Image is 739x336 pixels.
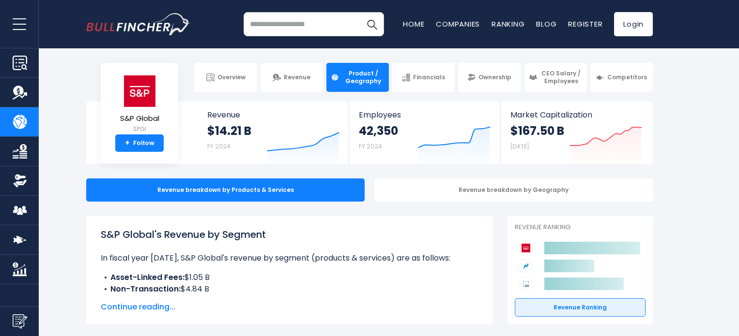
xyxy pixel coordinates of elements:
[520,242,532,254] img: S&P Global competitors logo
[86,178,365,202] div: Revenue breakdown by Products & Services
[359,142,382,150] small: FY 2024
[101,283,478,295] li: $4.84 B
[360,12,384,36] button: Search
[120,115,159,123] span: S&P Global
[207,110,339,119] span: Revenue
[217,73,246,81] span: Overview
[374,178,653,202] div: Revenue breakdown by Geography
[540,70,583,85] span: CEO Salary / Employees
[207,123,251,138] strong: $14.21 B
[492,19,524,29] a: Ranking
[342,70,385,85] span: Product / Geography
[86,13,190,35] img: bullfincher logo
[125,139,130,147] strong: +
[195,63,257,92] a: Overview
[501,102,652,164] a: Market Capitalization $167.50 B [DATE]
[101,227,478,242] h1: S&P Global's Revenue by Segment
[510,110,642,119] span: Market Capitalization
[101,272,478,283] li: $1.05 B
[326,63,389,92] a: Product / Geography
[515,223,646,232] p: Revenue Ranking
[359,123,398,138] strong: 42,350
[458,63,521,92] a: Ownership
[436,19,480,29] a: Companies
[403,19,424,29] a: Home
[614,12,653,36] a: Login
[515,298,646,317] a: Revenue Ranking
[510,123,564,138] strong: $167.50 B
[590,63,653,92] a: Competitors
[120,74,160,135] a: S&P Global SPGI
[110,272,185,283] b: Asset-Linked Fees:
[86,13,190,35] a: Go to homepage
[115,134,164,152] a: +Follow
[110,283,181,294] b: Non-Transaction:
[607,73,647,81] span: Competitors
[349,102,500,164] a: Employees 42,350 FY 2024
[120,125,159,133] small: SPGI
[520,278,532,290] img: Intercontinental Exchange competitors logo
[524,63,587,92] a: CEO Salary / Employees
[520,260,532,272] img: Nasdaq competitors logo
[413,73,445,81] span: Financials
[284,73,310,81] span: Revenue
[101,252,478,264] p: In fiscal year [DATE], S&P Global's revenue by segment (products & services) are as follows:
[536,19,556,29] a: Blog
[392,63,455,92] a: Financials
[510,142,529,150] small: [DATE]
[207,142,231,150] small: FY 2024
[568,19,602,29] a: Register
[13,174,27,188] img: Ownership
[198,102,349,164] a: Revenue $14.21 B FY 2024
[359,110,490,119] span: Employees
[261,63,323,92] a: Revenue
[101,301,478,313] span: Continue reading...
[478,73,511,81] span: Ownership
